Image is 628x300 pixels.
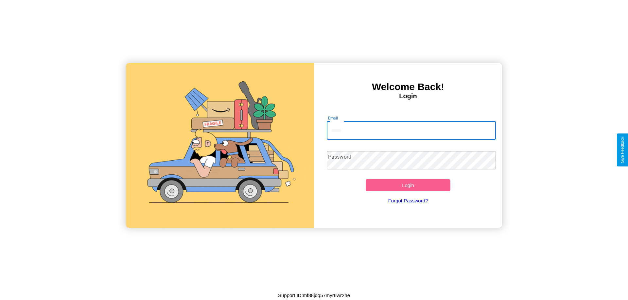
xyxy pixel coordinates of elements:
[620,137,625,163] div: Give Feedback
[366,179,450,191] button: Login
[126,63,314,228] img: gif
[323,191,493,210] a: Forgot Password?
[314,81,502,92] h3: Welcome Back!
[314,92,502,100] h4: Login
[278,291,350,300] p: Support ID: mf88jdq57myr6wr2he
[328,115,338,121] label: Email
